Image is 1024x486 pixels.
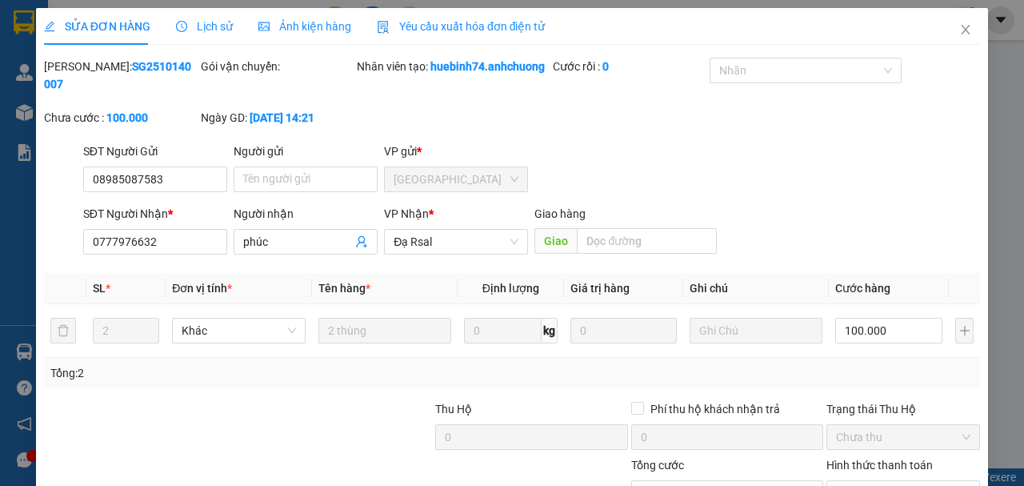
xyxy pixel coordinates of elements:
div: Tổng: 2 [50,364,397,382]
span: user-add [355,235,368,248]
input: Dọc đường [577,228,716,254]
span: Phí thu hộ khách nhận trả [644,400,786,418]
div: Ngày GD: [201,109,354,127]
div: SĐT Người Nhận [83,205,227,223]
input: Ghi Chú [690,318,822,343]
span: Giao [534,228,577,254]
span: Đơn vị tính [172,282,232,295]
span: SỬA ĐƠN HÀNG [44,20,150,33]
div: Gói vận chuyển: [201,58,354,75]
span: Chưa thu [836,425,970,449]
b: 0 [602,60,609,73]
span: Ảnh kiện hàng [258,20,351,33]
div: VP gửi [384,143,528,160]
span: Yêu cầu xuất hóa đơn điện tử [377,20,546,33]
div: SĐT Người Gửi [83,143,227,160]
span: edit [44,21,55,32]
span: Giá trị hàng [570,282,630,295]
span: Tổng cước [631,459,684,472]
span: Thu Hộ [435,403,472,416]
div: Người gửi [234,143,378,160]
input: VD: Bàn, Ghế [318,318,451,343]
span: Giao hàng [534,207,586,220]
button: plus [955,318,974,343]
span: SL [93,282,106,295]
div: Chưa cước : [44,109,198,127]
span: Tên hàng [318,282,370,295]
span: Sài Gòn [394,167,518,191]
span: Cước hàng [835,282,890,295]
button: Close [943,8,988,53]
div: Người nhận [234,205,378,223]
span: picture [258,21,270,32]
div: Trạng thái Thu Hộ [826,400,980,418]
div: [PERSON_NAME]: [44,58,198,93]
img: icon [377,21,390,34]
b: huebinh74.anhchuong [430,60,545,73]
span: Định lượng [482,282,539,295]
span: Đạ Rsal [394,230,518,254]
div: Nhân viên tạo: [357,58,550,75]
div: Cước rồi : [553,58,706,75]
span: Khác [182,319,295,343]
span: clock-circle [176,21,187,32]
span: Lịch sử [176,20,233,33]
input: 0 [570,318,677,343]
span: VP Nhận [384,207,429,220]
button: delete [50,318,76,343]
label: Hình thức thanh toán [826,459,933,472]
b: 100.000 [106,111,148,124]
span: kg [542,318,558,343]
span: close [959,23,972,36]
th: Ghi chú [683,273,829,304]
b: [DATE] 14:21 [250,111,314,124]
